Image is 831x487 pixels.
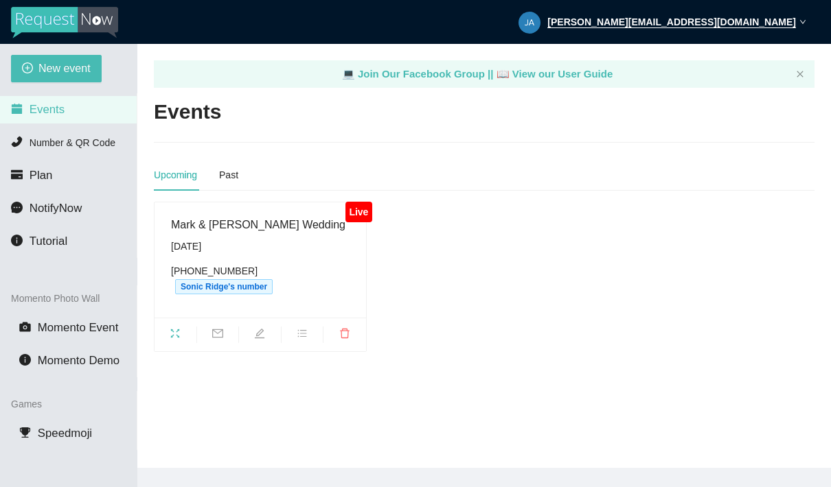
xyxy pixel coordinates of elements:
span: plus-circle [22,62,33,75]
img: 5aa26f56482f51feb2317cecb38d2dee [519,12,540,34]
span: down [799,19,806,25]
div: Past [219,167,238,182]
a: laptop View our User Guide [497,68,613,80]
span: Momento Demo [38,354,119,367]
button: plus-circleNew event [11,55,102,82]
img: RequestNow [11,7,118,38]
a: laptop Join Our Facebook Group || [342,68,497,80]
div: [DATE] [171,239,350,254]
h2: Events [154,98,221,126]
div: Upcoming [154,167,197,182]
span: Sonic Ridge's number [175,279,273,294]
span: edit [239,328,281,343]
span: delete [323,328,366,343]
div: [PHONE_NUMBER] [171,263,350,294]
span: Number & QR Code [30,137,115,148]
span: Plan [30,169,53,182]
span: info-circle [11,235,23,246]
div: Live [345,202,372,222]
span: Events [30,103,65,116]
span: info-circle [19,354,31,366]
span: New event [38,60,91,77]
div: Mark & [PERSON_NAME] Wedding [171,216,350,233]
span: laptop [342,68,355,80]
span: mail [197,328,239,343]
span: Momento Event [38,321,119,334]
button: close [796,70,804,79]
span: fullscreen [155,328,196,343]
span: bars [282,328,323,343]
span: Tutorial [30,235,67,248]
span: NotifyNow [30,202,82,215]
span: credit-card [11,169,23,180]
span: phone [11,136,23,147]
span: message [11,202,23,213]
span: Speedmoji [38,427,92,440]
span: laptop [497,68,510,80]
span: close [796,70,804,78]
span: calendar [11,103,23,115]
span: trophy [19,427,31,438]
span: camera [19,321,31,333]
